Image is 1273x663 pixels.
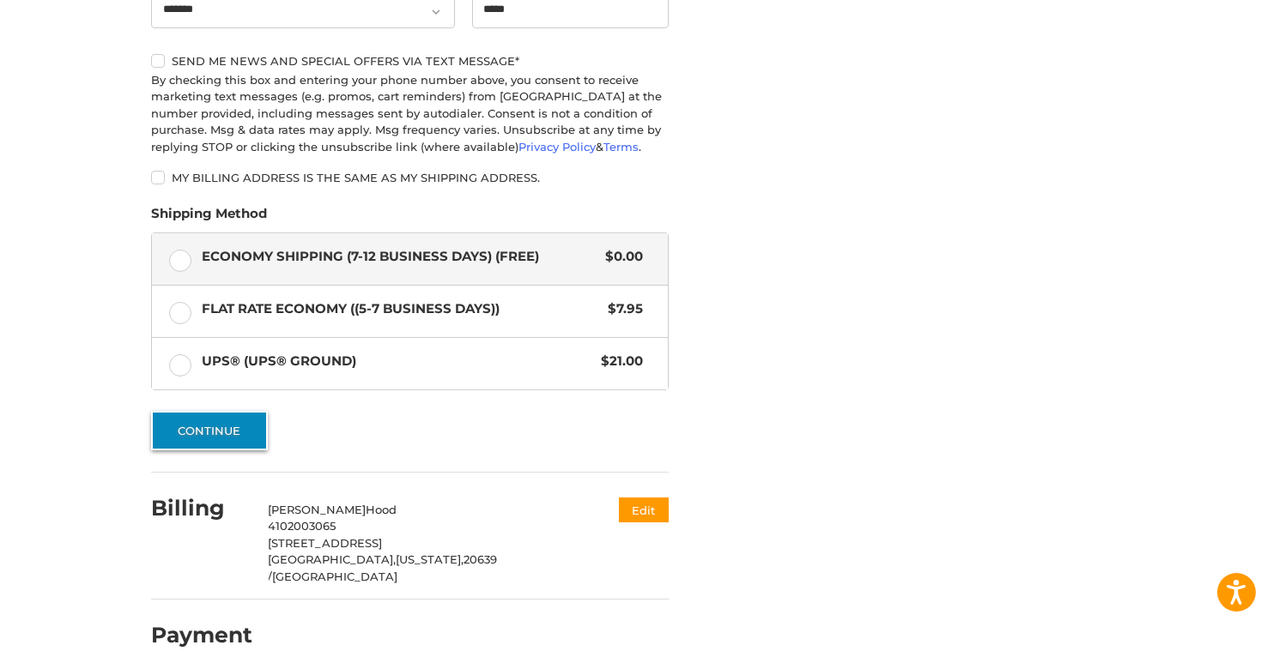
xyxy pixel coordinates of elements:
[269,552,397,566] span: [GEOGRAPHIC_DATA],
[273,570,398,583] span: [GEOGRAPHIC_DATA]
[151,72,669,156] div: By checking this box and entering your phone number above, you consent to receive marketing text ...
[603,140,639,154] a: Terms
[151,204,267,232] legend: Shipping Method
[592,352,643,371] span: $21.00
[151,495,252,521] h2: Billing
[151,171,669,184] label: My billing address is the same as my shipping address.
[619,497,669,522] button: Edit
[397,552,464,566] span: [US_STATE],
[203,247,597,267] span: Economy Shipping (7-12 Business Days) (Free)
[151,54,669,68] label: Send me news and special offers via text message*
[151,411,268,450] button: Continue
[203,299,600,319] span: Flat Rate Economy ((5-7 Business Days))
[1131,617,1273,663] iframe: Google Customer Reviews
[518,140,596,154] a: Privacy Policy
[151,622,252,648] h2: Payment
[269,536,383,550] span: [STREET_ADDRESS]
[269,503,367,516] span: [PERSON_NAME]
[597,247,643,267] span: $0.00
[203,352,593,371] span: UPS® (UPS® Ground)
[269,519,336,533] span: 4102003065
[367,503,397,516] span: Hood
[269,552,498,583] span: 20639 /
[599,299,643,319] span: $7.95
